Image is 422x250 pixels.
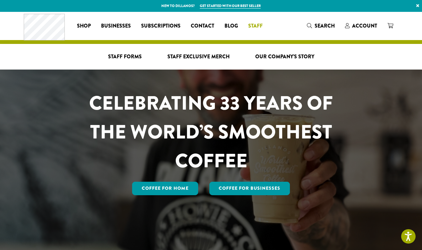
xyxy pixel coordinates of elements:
[77,22,91,30] span: Shop
[108,53,142,61] span: Staff Forms
[248,22,263,30] span: Staff
[243,21,268,31] a: Staff
[167,53,230,61] span: Staff Exclusive Merch
[101,22,131,30] span: Businesses
[302,21,340,31] a: Search
[191,22,214,30] span: Contact
[315,22,335,29] span: Search
[141,22,181,30] span: Subscriptions
[132,182,198,195] a: Coffee for Home
[70,89,352,175] h1: CELEBRATING 33 YEARS OF THE WORLD’S SMOOTHEST COFFEE
[224,22,238,30] span: Blog
[209,182,290,195] a: Coffee For Businesses
[200,3,261,9] a: Get started with our best seller
[255,53,314,61] span: Our Company’s Story
[352,22,377,29] span: Account
[72,21,96,31] a: Shop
